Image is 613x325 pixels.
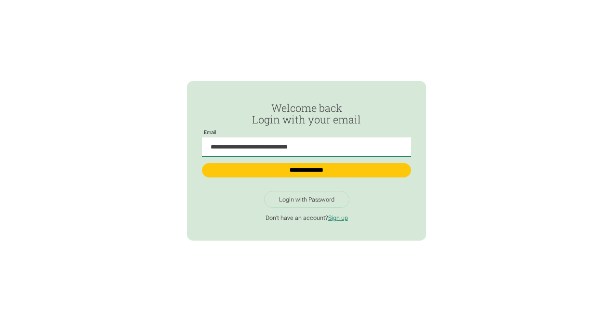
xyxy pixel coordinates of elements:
div: Login with Password [279,196,334,203]
a: Sign up [328,214,348,221]
label: Email [202,130,219,135]
p: Don't have an account? [202,214,412,222]
form: Passwordless Login [202,102,412,185]
h2: Welcome back Login with your email [202,102,412,125]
